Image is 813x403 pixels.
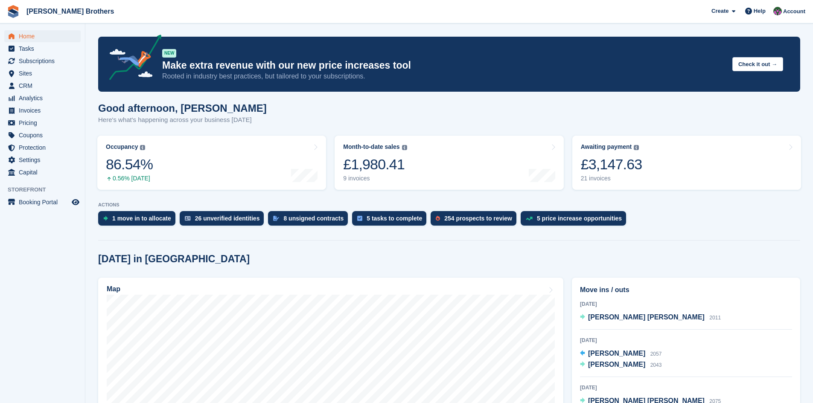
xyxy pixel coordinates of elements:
[19,166,70,178] span: Capital
[580,312,721,323] a: [PERSON_NAME] [PERSON_NAME] 2011
[580,384,792,391] div: [DATE]
[4,117,81,129] a: menu
[102,35,162,83] img: price-adjustments-announcement-icon-8257ccfd72463d97f412b2fc003d46551f7dbcb40ab6d574587a9cd5c0d94...
[19,43,70,55] span: Tasks
[162,49,176,58] div: NEW
[4,92,81,104] a: menu
[352,211,431,230] a: 5 tasks to complete
[521,211,630,230] a: 5 price increase opportunities
[650,351,662,357] span: 2057
[185,216,191,221] img: verify_identity-adf6edd0f0f0b5bbfe63781bf79b02c33cf7c696d77639b501bdc392416b5a36.svg
[98,253,250,265] h2: [DATE] in [GEOGRAPHIC_DATA]
[70,197,81,207] a: Preview store
[754,7,766,15] span: Help
[195,215,260,222] div: 26 unverified identities
[162,72,726,81] p: Rooted in industry best practices, but tailored to your subscriptions.
[537,215,622,222] div: 5 price increase opportunities
[526,217,533,220] img: price_increase_opportunities-93ffe204e8149a01c8c9dc8f82e8f89637d9d84a8eef4429ea346261dce0b2c0.svg
[106,156,153,173] div: 86.54%
[335,136,563,190] a: Month-to-date sales £1,980.41 9 invoices
[588,361,645,368] span: [PERSON_NAME]
[112,215,171,222] div: 1 move in to allocate
[588,313,705,321] span: [PERSON_NAME] [PERSON_NAME]
[19,196,70,208] span: Booking Portal
[4,142,81,154] a: menu
[162,59,726,72] p: Make extra revenue with our new price increases tool
[580,348,661,360] a: [PERSON_NAME] 2057
[4,43,81,55] a: menu
[4,67,81,79] a: menu
[106,143,138,151] div: Occupancy
[580,300,792,308] div: [DATE]
[19,80,70,92] span: CRM
[357,216,362,221] img: task-75834270c22a3079a89374b754ae025e5fb1db73e45f91037f5363f120a921f8.svg
[402,145,407,150] img: icon-info-grey-7440780725fd019a000dd9b08b2336e03edf1995a4989e88bcd33f0948082b44.svg
[180,211,268,230] a: 26 unverified identities
[19,142,70,154] span: Protection
[98,202,800,208] p: ACTIONS
[588,350,645,357] span: [PERSON_NAME]
[7,5,20,18] img: stora-icon-8386f47178a22dfd0bd8f6a31ec36ba5ce8667c1dd55bd0f319d3a0aa187defe.svg
[634,145,639,150] img: icon-info-grey-7440780725fd019a000dd9b08b2336e03edf1995a4989e88bcd33f0948082b44.svg
[436,216,440,221] img: prospect-51fa495bee0391a8d652442698ab0144808aea92771e9ea1ae160a38d050c398.svg
[283,215,344,222] div: 8 unsigned contracts
[650,362,662,368] span: 2043
[268,211,352,230] a: 8 unsigned contracts
[732,57,783,71] button: Check it out →
[103,216,108,221] img: move_ins_to_allocate_icon-fdf77a2bb77ea45bf5b3d319d69a93e2d87916cf1d5bf7949dd705db3b84f3ca.svg
[4,30,81,42] a: menu
[4,154,81,166] a: menu
[4,55,81,67] a: menu
[444,215,512,222] div: 254 prospects to review
[431,211,521,230] a: 254 prospects to review
[97,136,326,190] a: Occupancy 86.54% 0.56% [DATE]
[711,7,728,15] span: Create
[19,55,70,67] span: Subscriptions
[273,216,279,221] img: contract_signature_icon-13c848040528278c33f63329250d36e43548de30e8caae1d1a13099fd9432cc5.svg
[581,175,642,182] div: 21 invoices
[19,92,70,104] span: Analytics
[572,136,801,190] a: Awaiting payment £3,147.63 21 invoices
[8,186,85,194] span: Storefront
[19,117,70,129] span: Pricing
[581,156,642,173] div: £3,147.63
[98,102,267,114] h1: Good afternoon, [PERSON_NAME]
[140,145,145,150] img: icon-info-grey-7440780725fd019a000dd9b08b2336e03edf1995a4989e88bcd33f0948082b44.svg
[98,115,267,125] p: Here's what's happening across your business [DATE]
[709,315,721,321] span: 2011
[19,104,70,116] span: Invoices
[4,129,81,141] a: menu
[580,336,792,344] div: [DATE]
[19,129,70,141] span: Coupons
[4,196,81,208] a: menu
[367,215,422,222] div: 5 tasks to complete
[773,7,782,15] img: Nick Wright
[19,30,70,42] span: Home
[581,143,632,151] div: Awaiting payment
[23,4,117,18] a: [PERSON_NAME] Brothers
[4,80,81,92] a: menu
[343,175,407,182] div: 9 invoices
[4,104,81,116] a: menu
[4,166,81,178] a: menu
[106,175,153,182] div: 0.56% [DATE]
[580,360,661,371] a: [PERSON_NAME] 2043
[107,285,120,293] h2: Map
[343,143,399,151] div: Month-to-date sales
[19,67,70,79] span: Sites
[343,156,407,173] div: £1,980.41
[580,285,792,295] h2: Move ins / outs
[783,7,805,16] span: Account
[19,154,70,166] span: Settings
[98,211,180,230] a: 1 move in to allocate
